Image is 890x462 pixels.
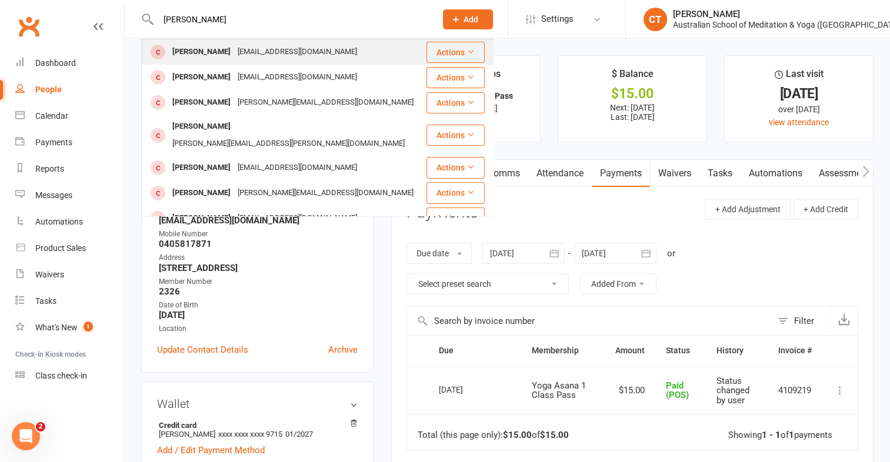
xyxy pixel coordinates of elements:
[159,229,358,240] div: Mobile Number
[532,380,586,401] span: Yoga Asana 1 Class Pass
[169,43,234,61] div: [PERSON_NAME]
[741,160,811,187] a: Automations
[579,273,656,294] button: Added From
[428,336,521,366] th: Due
[426,92,485,113] button: Actions
[15,156,124,182] a: Reports
[789,430,794,440] strong: 1
[169,118,234,135] div: [PERSON_NAME]
[35,217,83,226] div: Automations
[35,270,64,279] div: Waivers
[15,103,124,129] a: Calendar
[426,182,485,203] button: Actions
[15,363,124,389] a: Class kiosk mode
[35,85,62,94] div: People
[426,125,485,146] button: Actions
[541,6,574,32] span: Settings
[735,103,862,116] div: over [DATE]
[234,94,417,111] div: [PERSON_NAME][EMAIL_ADDRESS][DOMAIN_NAME]
[169,159,234,176] div: [PERSON_NAME]
[169,185,234,202] div: [PERSON_NAME]
[605,366,655,415] td: $15.00
[426,157,485,178] button: Actions
[157,419,358,440] li: [PERSON_NAME]
[169,94,234,111] div: [PERSON_NAME]
[234,43,361,61] div: [EMAIL_ADDRESS][DOMAIN_NAME]
[464,15,478,24] span: Add
[285,430,313,438] span: 01/2027
[159,263,358,273] strong: [STREET_ADDRESS]
[443,9,493,29] button: Add
[159,323,358,334] div: Location
[159,215,358,226] strong: [EMAIL_ADDRESS][DOMAIN_NAME]
[716,376,749,406] span: Status changed by user
[15,288,124,314] a: Tasks
[234,159,361,176] div: [EMAIL_ADDRESS][DOMAIN_NAME]
[794,199,858,220] button: + Add Credit
[157,443,265,457] a: Add / Edit Payment Method
[15,235,124,262] a: Product Sales
[159,286,358,297] strong: 2326
[155,11,428,28] input: Search...
[35,323,78,332] div: What's New
[439,380,493,399] div: [DATE]
[15,209,124,235] a: Automations
[479,160,528,187] a: Comms
[426,42,485,63] button: Actions
[234,69,361,86] div: [EMAIL_ADDRESS][DOMAIN_NAME]
[35,138,72,147] div: Payments
[169,210,234,227] div: [PERSON_NAME]
[15,50,124,76] a: Dashboard
[644,8,667,31] div: CT
[35,243,86,253] div: Product Sales
[705,199,791,220] button: + Add Adjustment
[15,314,124,341] a: What's New1
[15,129,124,156] a: Payments
[35,111,68,120] div: Calendar
[328,343,358,357] a: Archive
[159,421,352,430] strong: Credit card
[426,207,485,229] button: Actions
[218,430,282,438] span: xxxx xxxx xxxx 9715
[540,430,569,440] strong: $15.00
[406,243,472,264] button: Due date
[15,182,124,209] a: Messages
[84,322,93,332] span: 1
[650,160,699,187] a: Waivers
[592,160,650,187] a: Payments
[667,246,675,260] div: or
[569,88,696,100] div: $15.00
[35,58,76,68] div: Dashboard
[406,203,478,222] h3: Payments
[234,210,361,227] div: [EMAIL_ADDRESS][DOMAIN_NAME]
[159,252,358,263] div: Address
[728,430,832,440] div: Showing of payments
[12,422,40,450] iframe: Intercom live chat
[418,430,569,440] div: Total (this page only): of
[35,296,56,306] div: Tasks
[768,336,822,366] th: Invoice #
[14,12,44,41] a: Clubworx
[569,103,696,122] p: Next: [DATE] Last: [DATE]
[159,310,358,320] strong: [DATE]
[605,336,655,366] th: Amount
[157,343,248,357] a: Update Contact Details
[426,67,485,88] button: Actions
[762,430,781,440] strong: 1 - 1
[35,190,72,200] div: Messages
[655,336,706,366] th: Status
[35,371,87,380] div: Class check-in
[159,276,358,287] div: Member Number
[169,69,234,86] div: [PERSON_NAME]
[769,118,829,127] a: view attendance
[768,366,822,415] td: 4109219
[503,430,532,440] strong: $15.00
[36,422,45,431] span: 2
[735,88,862,100] div: [DATE]
[35,164,64,173] div: Reports
[234,185,417,202] div: [PERSON_NAME][EMAIL_ADDRESS][DOMAIN_NAME]
[699,160,741,187] a: Tasks
[169,135,408,152] div: [PERSON_NAME][EMAIL_ADDRESS][PERSON_NAME][DOMAIN_NAME]
[666,380,689,401] span: Paid (POS)
[15,76,124,103] a: People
